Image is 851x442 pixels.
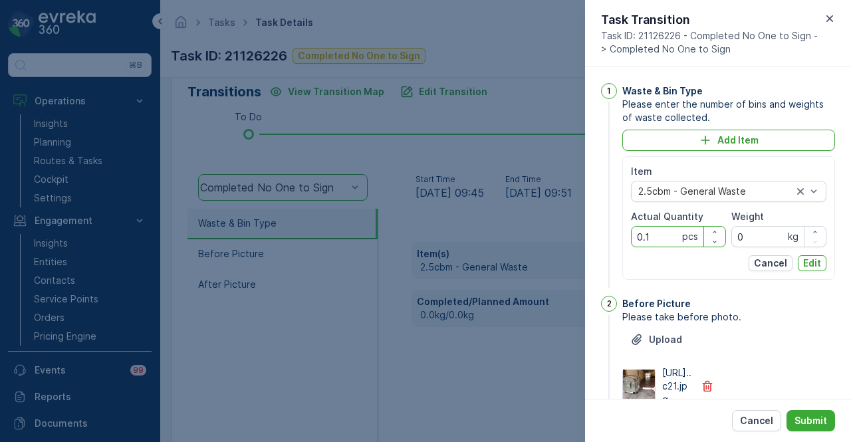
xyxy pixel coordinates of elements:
[788,230,798,243] p: kg
[622,98,835,124] span: Please enter the number of bins and weights of waste collected.
[623,370,655,403] img: Media Preview
[622,84,703,98] p: Waste & Bin Type
[794,414,827,427] p: Submit
[601,29,822,56] span: Task ID: 21126226 - Completed No One to Sign -> Completed No One to Sign
[622,329,690,350] button: Upload File
[732,410,781,431] button: Cancel
[622,297,691,310] p: Before Picture
[601,11,822,29] p: Task Transition
[631,211,703,222] label: Actual Quantity
[622,130,835,151] button: Add Item
[749,255,792,271] button: Cancel
[803,257,821,270] p: Edit
[649,333,682,346] p: Upload
[622,310,835,324] span: Please take before photo.
[798,255,826,271] button: Edit
[601,296,617,312] div: 2
[754,257,787,270] p: Cancel
[717,134,759,147] p: Add Item
[740,414,773,427] p: Cancel
[601,83,617,99] div: 1
[682,230,698,243] p: pcs
[662,366,693,406] p: [URL]..c21.jpg
[787,410,835,431] button: Submit
[731,211,764,222] label: Weight
[631,166,652,177] label: Item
